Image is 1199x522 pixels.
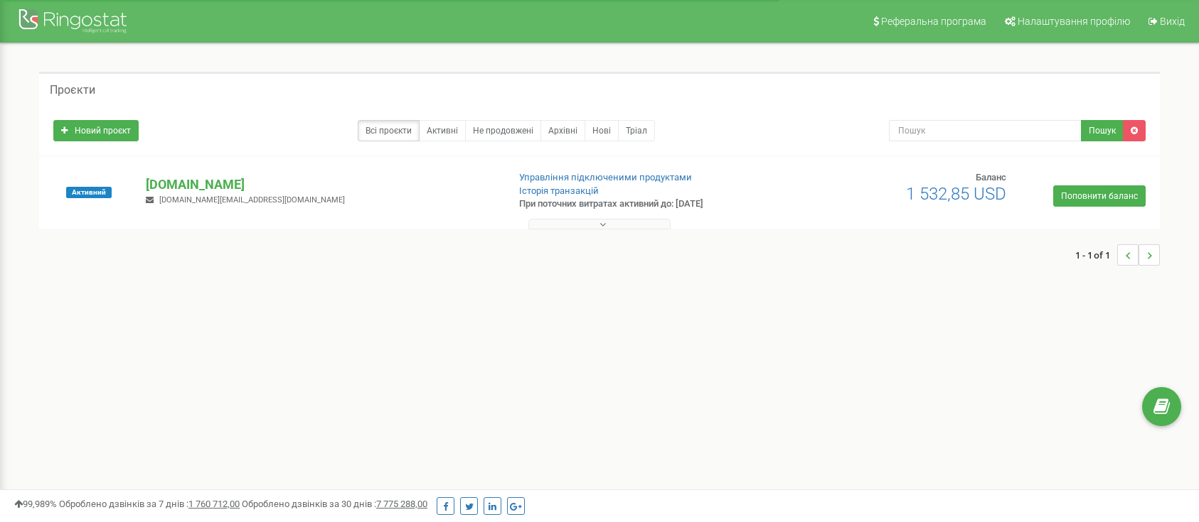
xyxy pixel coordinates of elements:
a: Тріал [618,120,655,141]
span: Налаштування профілю [1018,16,1130,27]
span: 1 - 1 of 1 [1075,244,1117,266]
button: Пошук [1081,120,1124,141]
span: Реферальна програма [881,16,986,27]
span: Оброблено дзвінків за 30 днів : [242,499,427,509]
a: Історія транзакцій [519,185,599,196]
a: Новий проєкт [53,120,139,141]
a: Нові [585,120,619,141]
span: Баланс [976,172,1006,183]
input: Пошук [889,120,1082,141]
nav: ... [1075,230,1160,280]
span: Оброблено дзвінків за 7 днів : [59,499,240,509]
span: 99,989% [14,499,57,509]
a: Активні [419,120,466,141]
a: Всі проєкти [358,120,420,141]
span: Активний [66,187,112,198]
a: Архівні [540,120,585,141]
p: [DOMAIN_NAME] [146,175,496,194]
u: 1 760 712,00 [188,499,240,509]
u: 7 775 288,00 [376,499,427,509]
a: Поповнити баланс [1053,185,1146,207]
span: Вихід [1160,16,1185,27]
h5: Проєкти [50,84,95,97]
span: 1 532,85 USD [906,184,1006,204]
span: [DOMAIN_NAME][EMAIL_ADDRESS][DOMAIN_NAME] [159,195,345,205]
a: Управління підключеними продуктами [519,172,692,183]
a: Не продовжені [465,120,541,141]
p: При поточних витратах активний до: [DATE] [519,197,777,211]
